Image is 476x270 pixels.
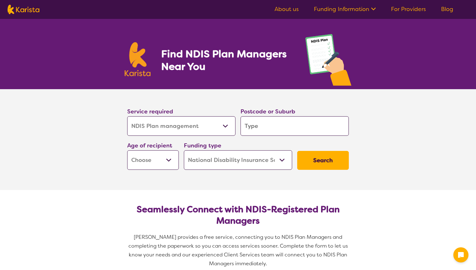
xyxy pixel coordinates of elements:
img: Karista logo [8,5,39,14]
label: Age of recipient [127,142,172,149]
a: Blog [441,5,453,13]
span: [PERSON_NAME] provides a free service, connecting you to NDIS Plan Managers and completing the pa... [128,234,349,267]
a: About us [275,5,299,13]
button: Search [297,151,349,170]
input: Type [241,116,349,136]
h1: Find NDIS Plan Managers Near You [161,48,293,73]
label: Postcode or Suburb [241,108,295,115]
label: Service required [127,108,173,115]
label: Funding type [184,142,221,149]
a: Funding Information [314,5,376,13]
a: For Providers [391,5,426,13]
h2: Seamlessly Connect with NDIS-Registered Plan Managers [132,204,344,227]
img: Karista logo [125,42,150,76]
img: plan-management [305,34,351,89]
